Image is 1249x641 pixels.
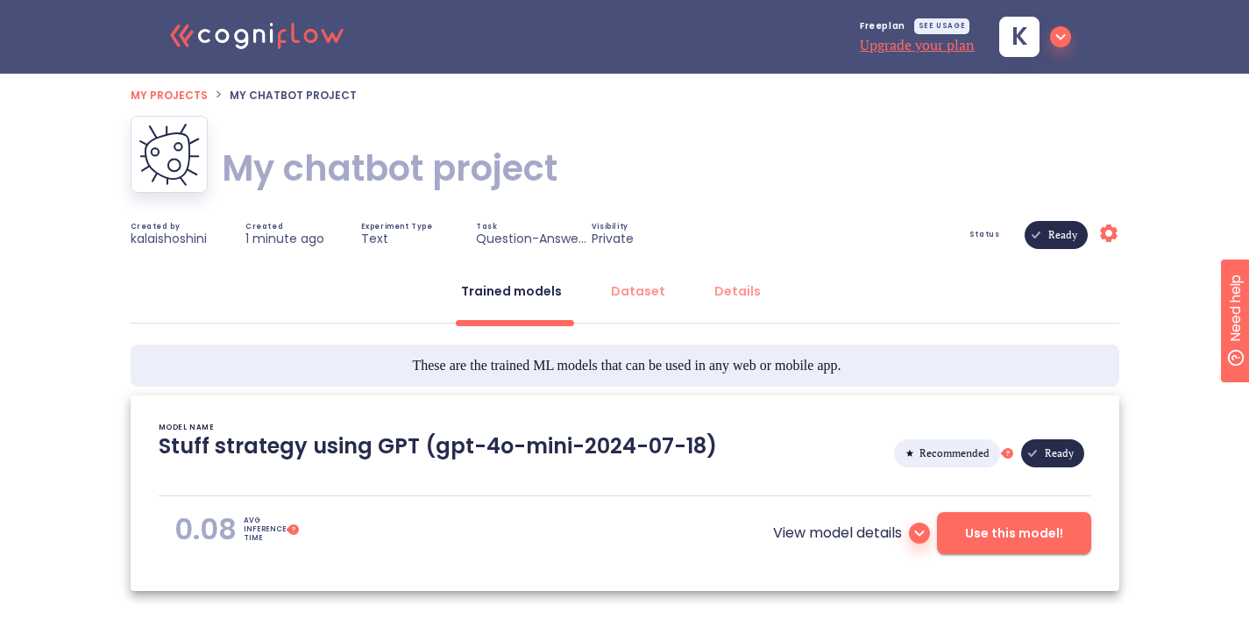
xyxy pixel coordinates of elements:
[215,84,223,105] li: >
[860,22,905,31] span: Free plan
[914,18,969,34] div: SEE USAGE
[909,390,1000,516] span: Recommended
[159,424,215,432] p: MODEL NAME
[230,88,357,103] span: My chatbot project
[773,523,902,544] p: View model details
[131,84,208,104] a: My projects
[245,224,283,231] span: Created
[969,231,1000,239] span: Status
[1038,172,1088,298] span: Ready
[1034,390,1084,516] span: Ready
[412,355,841,376] span: These are the trained ML models that can be used in any web or mobile app.
[244,516,286,543] p: AVG INFERENCE TIME
[41,4,108,25] span: Need help
[174,512,237,547] p: 0.08
[222,144,557,193] h1: My chatbot project
[138,123,200,186] img: My chatbot project
[592,224,628,231] span: Visibility
[361,231,388,246] p: Text
[131,88,208,103] span: My projects
[476,224,497,231] span: Task
[1005,449,1009,459] tspan: ?
[965,523,1063,545] span: Use this model!
[714,282,761,300] div: Details
[245,231,324,246] p: 1 minute ago
[461,282,562,300] div: Trained models
[476,231,590,246] p: Question-Answering
[361,224,433,231] span: Experiment Type
[131,231,207,246] p: kalaishoshini
[860,34,975,55] p: Upgrade your plan
[592,231,634,246] p: Private
[985,11,1078,62] button: k
[159,432,717,474] p: Stuff strategy using GPT (gpt-4o-mini-2024-07-18)
[131,224,181,231] span: Created by
[291,525,295,535] tspan: ?
[937,512,1091,554] button: Use this model!
[611,282,665,300] div: Dataset
[1011,25,1028,49] span: k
